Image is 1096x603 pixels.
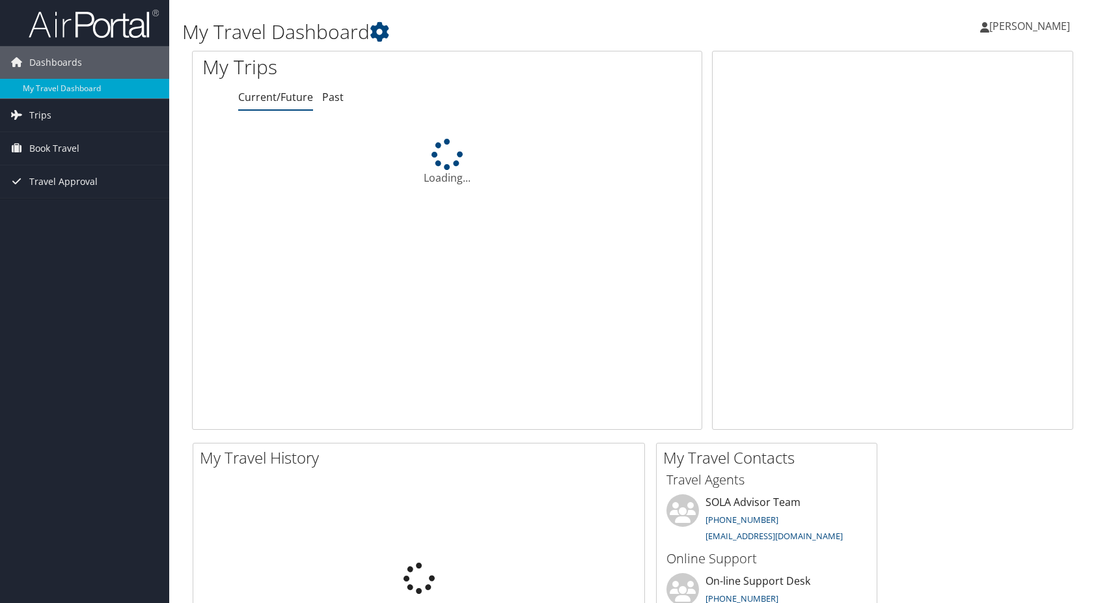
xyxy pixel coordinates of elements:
[660,494,873,548] li: SOLA Advisor Team
[29,132,79,165] span: Book Travel
[193,139,702,186] div: Loading...
[29,165,98,198] span: Travel Approval
[29,8,159,39] img: airportal-logo.png
[322,90,344,104] a: Past
[989,19,1070,33] span: [PERSON_NAME]
[238,90,313,104] a: Current/Future
[29,46,82,79] span: Dashboards
[706,514,778,526] a: [PHONE_NUMBER]
[29,99,51,132] span: Trips
[202,53,480,81] h1: My Trips
[666,471,867,489] h3: Travel Agents
[706,530,843,542] a: [EMAIL_ADDRESS][DOMAIN_NAME]
[200,447,644,469] h2: My Travel History
[663,447,877,469] h2: My Travel Contacts
[182,18,783,46] h1: My Travel Dashboard
[980,7,1083,46] a: [PERSON_NAME]
[666,550,867,568] h3: Online Support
